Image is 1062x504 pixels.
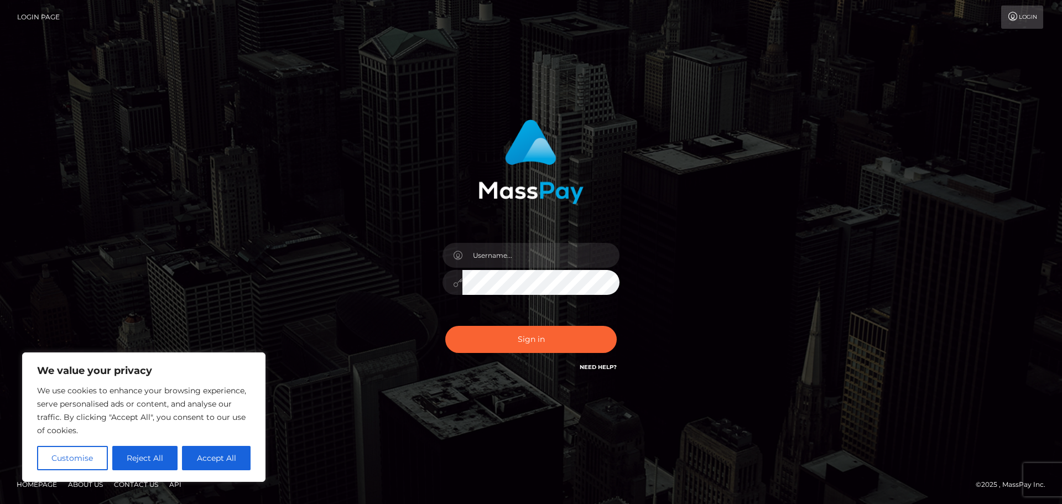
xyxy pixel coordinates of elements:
[976,479,1054,491] div: © 2025 , MassPay Inc.
[12,476,61,493] a: Homepage
[478,119,584,204] img: MassPay Login
[64,476,107,493] a: About Us
[37,364,251,377] p: We value your privacy
[37,446,108,470] button: Customise
[37,384,251,437] p: We use cookies to enhance your browsing experience, serve personalised ads or content, and analys...
[110,476,163,493] a: Contact Us
[462,243,619,268] input: Username...
[580,363,617,371] a: Need Help?
[1001,6,1043,29] a: Login
[17,6,60,29] a: Login Page
[22,352,265,482] div: We value your privacy
[112,446,178,470] button: Reject All
[445,326,617,353] button: Sign in
[182,446,251,470] button: Accept All
[165,476,186,493] a: API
